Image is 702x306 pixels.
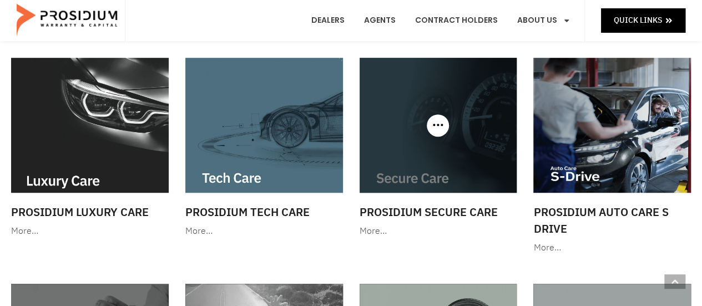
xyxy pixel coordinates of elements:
a: Prosidium Auto Care S Drive More… [528,52,696,262]
h3: Prosidium Luxury Care [11,204,169,220]
h3: Prosidium Secure Care [360,204,517,220]
a: Prosidium Luxury Care More… [6,52,174,245]
h3: Prosidium Tech Care [185,204,343,220]
div: More… [533,240,691,256]
a: Quick Links [601,8,685,32]
div: More… [185,223,343,239]
div: More… [11,223,169,239]
span: Quick Links [614,13,662,27]
div: More… [360,223,517,239]
h3: Prosidium Auto Care S Drive [533,204,691,237]
a: Prosidium Secure Care More… [354,52,523,245]
a: Prosidium Tech Care More… [180,52,349,245]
